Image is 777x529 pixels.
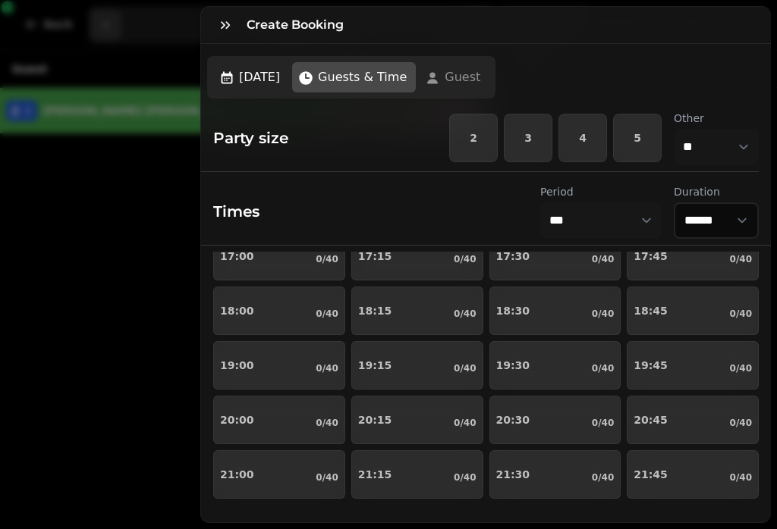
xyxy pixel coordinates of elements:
p: 0/40 [316,308,338,320]
p: 17:15 [358,251,392,261]
span: 5 [626,133,649,143]
button: 17:150/40 [351,232,483,280]
p: 0/40 [454,362,476,374]
p: 18:00 [220,305,254,316]
button: 21:450/40 [627,450,759,499]
p: 0/40 [730,362,752,374]
p: 0/40 [316,253,338,265]
p: 0/40 [454,417,476,429]
label: Duration [674,184,759,199]
p: 0/40 [454,308,476,320]
p: 0/40 [592,417,614,429]
p: 0/40 [592,253,614,265]
button: 19:000/40 [213,341,345,390]
span: 3 [517,133,539,143]
p: 17:00 [220,251,254,261]
button: 2 [449,114,498,162]
button: 19:450/40 [627,341,759,390]
button: 4 [558,114,607,162]
button: 17:450/40 [627,232,759,280]
button: 21:300/40 [489,450,621,499]
p: 17:30 [496,251,530,261]
p: 0/40 [730,471,752,484]
p: 0/40 [316,471,338,484]
p: 21:00 [220,469,254,480]
button: 20:150/40 [351,396,483,444]
p: 0/40 [592,362,614,374]
button: 18:150/40 [351,286,483,335]
p: 19:45 [634,360,668,371]
p: 20:45 [634,415,668,425]
p: 19:00 [220,360,254,371]
span: Guest [445,68,480,86]
h2: Times [213,201,260,222]
span: 4 [571,133,594,143]
p: 21:30 [496,469,530,480]
p: 21:15 [358,469,392,480]
p: 18:15 [358,305,392,316]
p: 0/40 [454,471,476,484]
button: 5 [613,114,662,162]
button: 20:000/40 [213,396,345,444]
label: Period [540,184,662,199]
button: 17:300/40 [489,232,621,280]
span: Guests & Time [318,68,407,86]
button: 21:000/40 [213,450,345,499]
p: 0/40 [316,417,338,429]
p: 0/40 [592,308,614,320]
button: 18:300/40 [489,286,621,335]
button: 20:300/40 [489,396,621,444]
button: 18:450/40 [627,286,759,335]
p: 0/40 [592,471,614,484]
label: Other [674,111,759,126]
p: 0/40 [730,308,752,320]
span: 2 [462,133,485,143]
p: 18:45 [634,305,668,316]
p: 19:30 [496,360,530,371]
button: 19:150/40 [351,341,483,390]
p: 21:45 [634,469,668,480]
button: 19:300/40 [489,341,621,390]
p: 0/40 [730,253,752,265]
h3: Create Booking [247,16,350,34]
p: 20:15 [358,415,392,425]
p: 18:30 [496,305,530,316]
p: 19:15 [358,360,392,371]
p: 20:30 [496,415,530,425]
button: 3 [504,114,552,162]
p: 20:00 [220,415,254,425]
button: 21:150/40 [351,450,483,499]
button: 18:000/40 [213,286,345,335]
p: 17:45 [634,251,668,261]
span: [DATE] [239,68,280,86]
h2: Party size [201,127,288,149]
button: 17:000/40 [213,232,345,280]
p: 0/40 [316,362,338,374]
button: 20:450/40 [627,396,759,444]
p: 0/40 [730,417,752,429]
p: 0/40 [454,253,476,265]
